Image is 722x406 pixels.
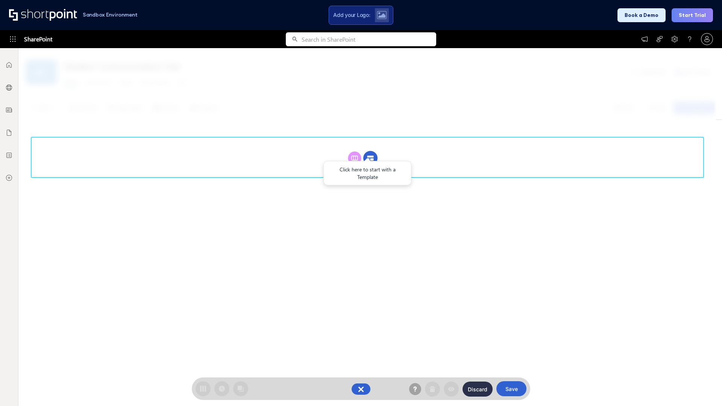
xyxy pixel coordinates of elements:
iframe: Chat Widget [684,370,722,406]
input: Search in SharePoint [302,32,436,46]
button: Start Trial [672,8,713,22]
h1: Sandbox Environment [83,13,138,17]
button: Discard [463,382,493,397]
span: Add your Logo: [333,12,370,18]
button: Book a Demo [617,8,666,22]
img: Upload logo [377,11,387,19]
span: SharePoint [24,30,52,48]
button: Save [496,381,526,396]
